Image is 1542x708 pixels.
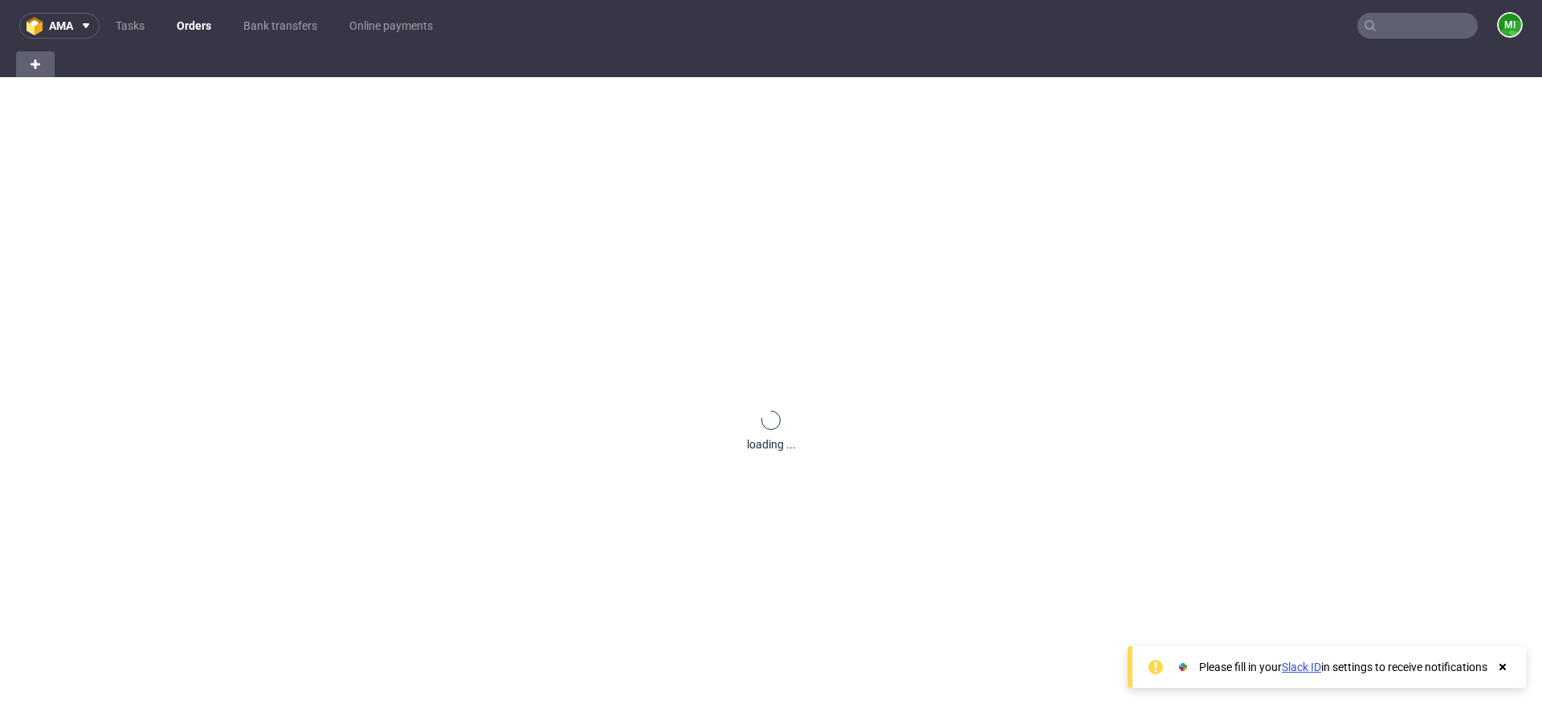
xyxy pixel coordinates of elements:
[1175,659,1191,675] img: Slack
[1499,14,1521,36] figcaption: mi
[747,436,796,452] div: loading ...
[106,13,154,39] a: Tasks
[1199,659,1487,675] div: Please fill in your in settings to receive notifications
[1282,661,1321,673] a: Slack ID
[167,13,221,39] a: Orders
[234,13,327,39] a: Bank transfers
[340,13,443,39] a: Online payments
[27,17,49,35] img: logo
[49,20,73,31] span: ama
[19,13,100,39] button: ama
